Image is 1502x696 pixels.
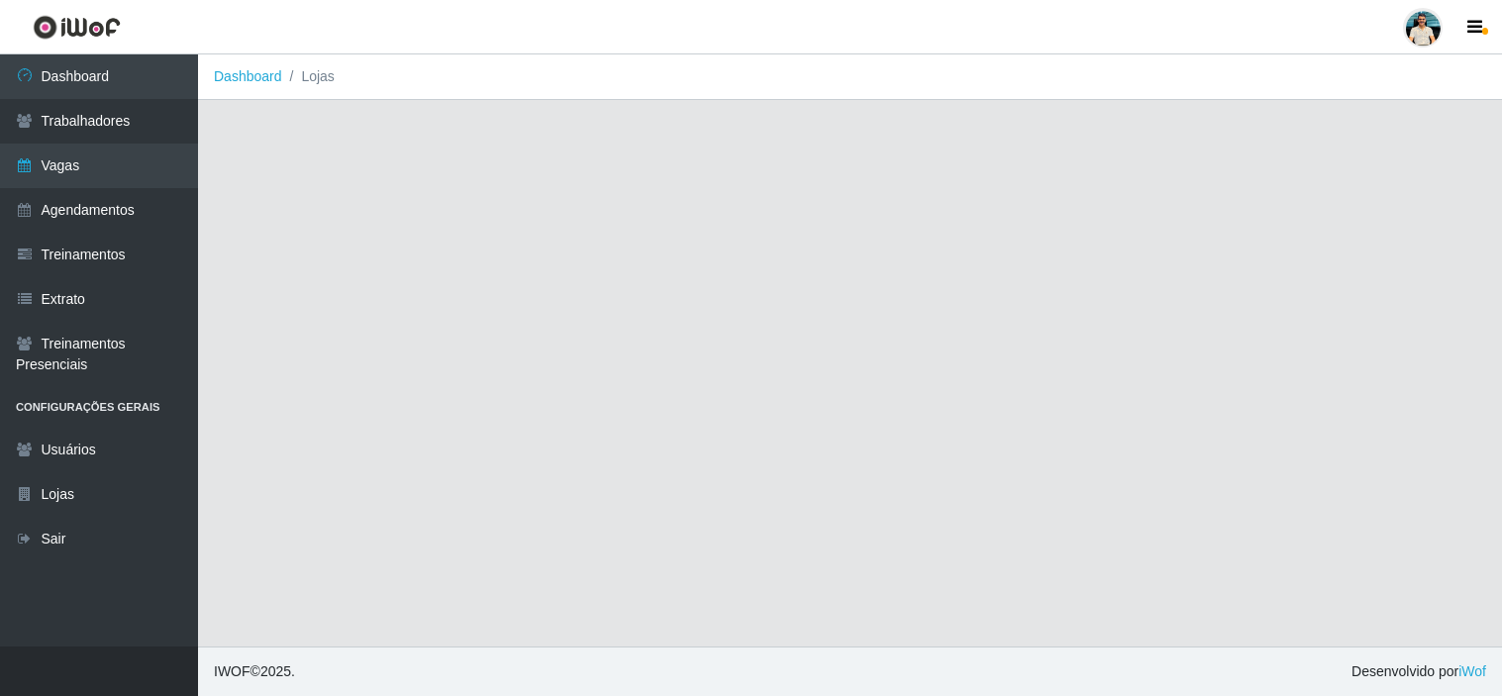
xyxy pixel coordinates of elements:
[1458,663,1486,679] a: iWof
[214,663,250,679] span: IWOF
[198,54,1502,100] nav: breadcrumb
[282,66,335,87] li: Lojas
[214,68,282,84] a: Dashboard
[33,15,121,40] img: CoreUI Logo
[214,661,295,682] span: © 2025 .
[1352,661,1486,682] span: Desenvolvido por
